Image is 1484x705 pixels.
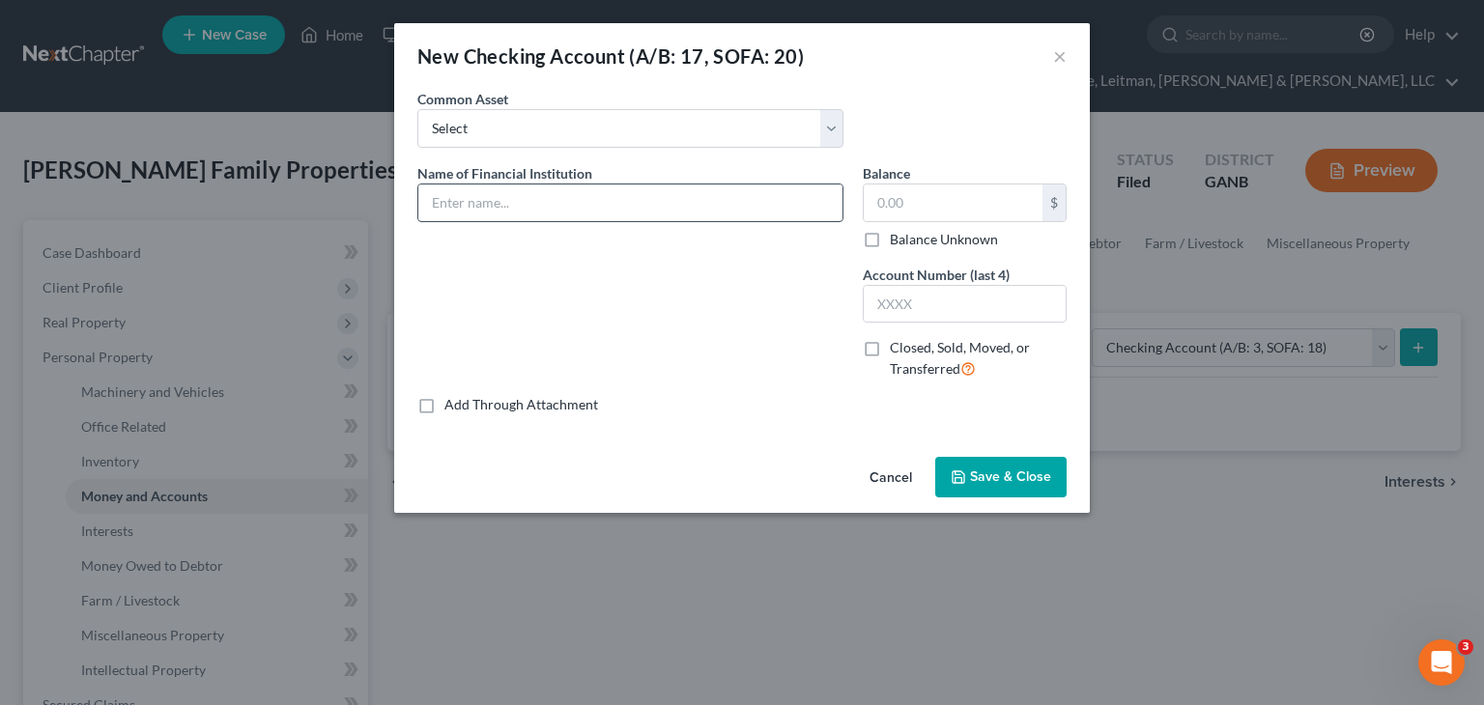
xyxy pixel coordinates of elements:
span: Closed, Sold, Moved, or Transferred [890,339,1030,377]
input: 0.00 [864,184,1042,221]
button: Save & Close [935,457,1067,497]
span: Name of Financial Institution [417,165,592,182]
label: Add Through Attachment [444,395,598,414]
button: × [1053,44,1067,68]
input: Enter name... [418,184,842,221]
label: Balance Unknown [890,230,998,249]
input: XXXX [864,286,1066,323]
label: Account Number (last 4) [863,265,1010,285]
span: New [417,44,459,68]
label: Balance [863,163,910,183]
span: Save & Close [970,468,1051,485]
iframe: Intercom live chat [1418,639,1465,686]
button: Cancel [854,459,927,497]
div: $ [1042,184,1066,221]
span: Checking Account (A/B: 17, SOFA: 20) [464,44,804,68]
span: 3 [1458,639,1473,655]
label: Common Asset [417,89,508,109]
